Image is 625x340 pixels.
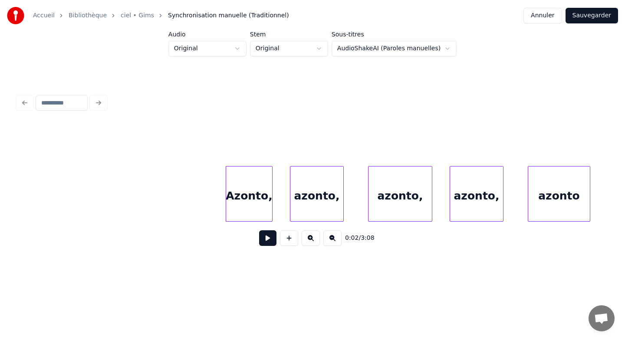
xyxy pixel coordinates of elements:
img: youka [7,7,24,24]
span: Synchronisation manuelle (Traditionnel) [168,11,289,20]
a: Accueil [33,11,55,20]
label: Stem [250,31,328,37]
span: 3:08 [361,234,374,242]
a: Ouvrir le chat [589,305,615,331]
nav: breadcrumb [33,11,289,20]
div: / [345,234,366,242]
button: Sauvegarder [566,8,618,23]
a: ciel • Gims [121,11,154,20]
a: Bibliothèque [69,11,107,20]
button: Annuler [523,8,562,23]
label: Audio [168,31,247,37]
label: Sous-titres [332,31,457,37]
span: 0:02 [345,234,359,242]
